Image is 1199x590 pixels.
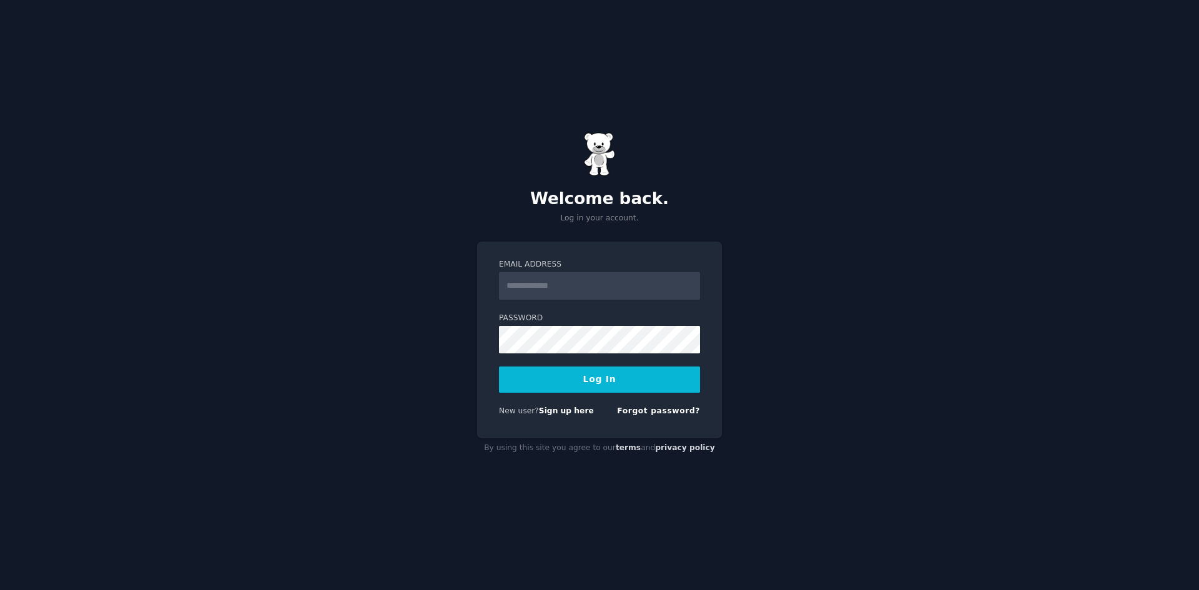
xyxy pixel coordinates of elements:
span: New user? [499,406,539,415]
a: privacy policy [655,443,715,452]
img: Gummy Bear [584,132,615,176]
label: Password [499,313,700,324]
h2: Welcome back. [477,189,722,209]
button: Log In [499,366,700,393]
label: Email Address [499,259,700,270]
a: terms [616,443,641,452]
a: Sign up here [539,406,594,415]
div: By using this site you agree to our and [477,438,722,458]
a: Forgot password? [617,406,700,415]
p: Log in your account. [477,213,722,224]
